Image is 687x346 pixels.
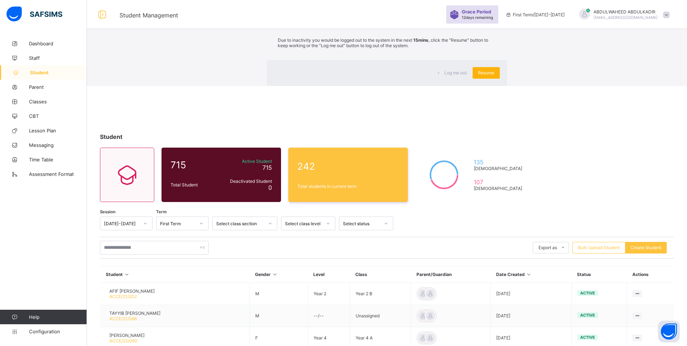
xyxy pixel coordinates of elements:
i: Sort in Ascending Order [526,272,532,277]
span: 242 [297,161,399,172]
span: Dashboard [29,41,87,46]
div: Total Student [169,180,219,189]
span: Deactivated Student [221,178,272,184]
span: ABDULWAHEED ABDULKADIR [594,9,658,15]
span: [DEMOGRAPHIC_DATA] [474,166,525,171]
span: Session [100,209,116,214]
div: Select status [343,221,380,226]
td: M [250,305,308,327]
span: Bulk Upload Student [578,245,620,250]
div: Select class section [216,221,264,226]
span: Classes [29,99,87,104]
td: M [250,283,308,305]
span: Messaging [29,142,87,148]
span: Configuration [29,329,87,334]
span: Log me out [444,70,467,75]
span: active [580,313,595,318]
span: CBT [29,113,87,119]
span: Staff [29,55,87,61]
i: Sort in Ascending Order [272,272,278,277]
td: --/-- [308,305,350,327]
span: Student [30,70,87,75]
div: [DATE]-[DATE] [104,221,139,226]
span: 0 [268,184,272,191]
span: Active Student [221,158,272,164]
span: ACCE/22/060 [109,338,138,343]
td: Unassigned [350,305,411,327]
span: [EMAIL_ADDRESS][DOMAIN_NAME] [594,15,658,20]
span: Total students in current term [297,184,399,189]
td: [DATE] [491,305,571,327]
span: 715 [171,159,217,170]
span: Time Table [29,157,87,162]
span: Help [29,314,87,320]
th: Date Created [491,266,571,283]
span: [PERSON_NAME] [109,333,144,338]
span: ACCE/21/202 [109,294,137,299]
span: AFIF [PERSON_NAME] [109,288,155,294]
span: 107 [474,178,525,186]
td: [DATE] [491,283,571,305]
th: Actions [627,266,674,283]
span: active [580,335,595,340]
div: Select class level [285,221,322,226]
img: safsims [7,7,62,22]
th: Gender [250,266,308,283]
span: Student Management [120,12,178,19]
span: TAYYIB [PERSON_NAME] [109,310,160,316]
span: Parent [29,84,87,90]
span: ACCE/21/086 [109,316,137,321]
span: Grace Period [462,9,491,15]
span: Assessment Format [29,171,87,177]
strong: 15mins [413,37,428,43]
span: [DEMOGRAPHIC_DATA] [474,186,525,191]
th: Parent/Guardian [411,266,491,283]
span: 715 [263,164,272,171]
span: 12 days remaining [462,15,493,20]
span: 135 [474,158,525,166]
i: Sort in Ascending Order [124,272,130,277]
div: First Term [160,221,195,226]
div: ABDULWAHEEDABDULKADIR [572,9,673,21]
td: Year 2 [308,283,350,305]
button: Open asap [658,321,680,342]
th: Class [350,266,411,283]
p: Due to inactivity you would be logged out to the system in the next , click the "Resume" button t... [278,37,497,48]
td: Year 2 B [350,283,411,305]
th: Level [308,266,350,283]
span: Lesson Plan [29,128,87,133]
span: Term [156,209,167,214]
span: Resume [478,70,494,75]
th: Status [571,266,627,283]
span: Export as [539,245,557,250]
span: session/term information [506,12,565,17]
th: Student [100,266,250,283]
span: Student [100,133,122,140]
img: sticker-purple.71386a28dfed39d6af7621340158ba97.svg [450,10,459,19]
span: active [580,291,595,296]
span: Create Student [631,245,661,250]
